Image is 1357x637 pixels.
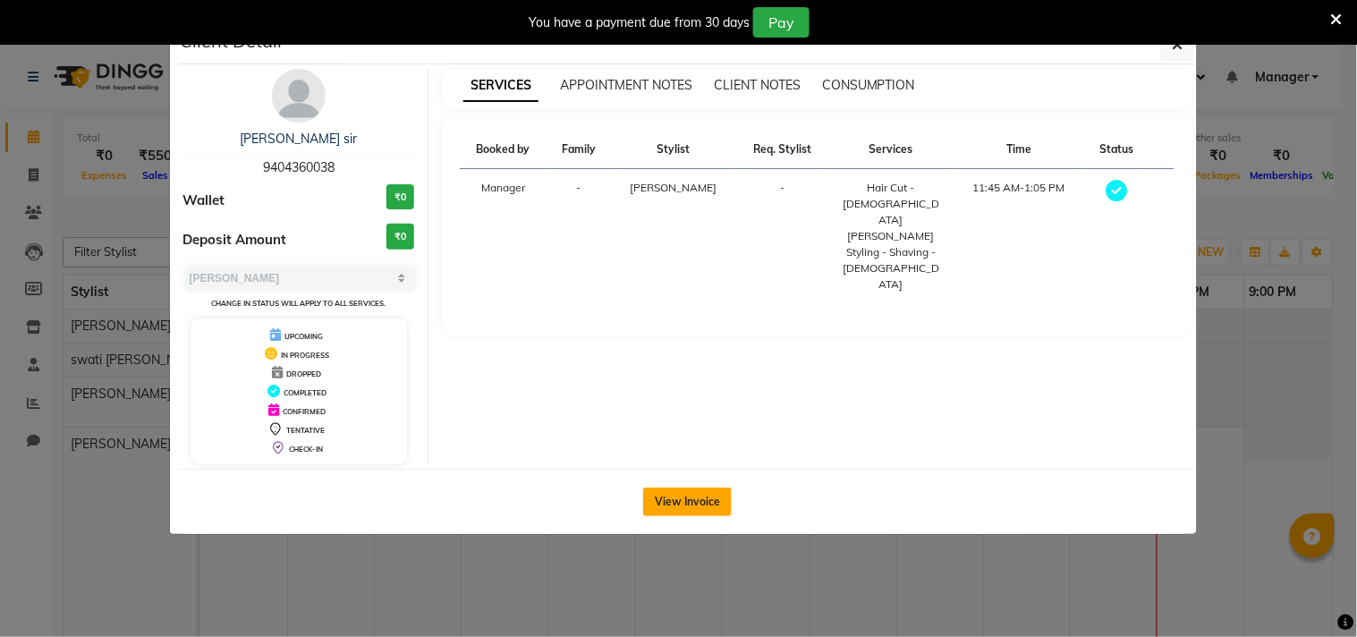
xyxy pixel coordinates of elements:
th: Stylist [611,131,736,169]
div: [PERSON_NAME] Styling - Shaving - [DEMOGRAPHIC_DATA] [840,228,943,293]
span: CONSUMPTION [822,77,915,93]
span: Deposit Amount [183,230,287,251]
th: Time [954,131,1085,169]
td: Manager [460,169,547,304]
span: TENTATIVE [286,426,325,435]
span: CONFIRMED [283,407,326,416]
span: IN PROGRESS [281,351,329,360]
a: [PERSON_NAME] sir [240,131,357,147]
th: Booked by [460,131,547,169]
span: [PERSON_NAME] [631,181,717,194]
small: Change in status will apply to all services. [211,299,386,308]
h3: ₹0 [386,224,414,250]
td: - [547,169,611,304]
span: CHECK-IN [289,445,323,454]
th: Family [547,131,611,169]
div: You have a payment due from 30 days [529,13,750,32]
img: avatar [272,69,326,123]
button: Pay [753,7,810,38]
th: Req. Stylist [736,131,828,169]
span: DROPPED [286,369,321,378]
span: SERVICES [463,70,539,102]
td: - [736,169,828,304]
span: CLIENT NOTES [714,77,801,93]
button: View Invoice [643,488,732,516]
div: Hair Cut - [DEMOGRAPHIC_DATA] [840,180,943,228]
h3: ₹0 [386,184,414,210]
span: Wallet [183,191,225,211]
th: Status [1085,131,1149,169]
span: COMPLETED [284,388,327,397]
span: UPCOMING [284,332,323,341]
td: 11:45 AM-1:05 PM [954,169,1085,304]
span: APPOINTMENT NOTES [560,77,692,93]
span: 9404360038 [263,159,335,175]
th: Services [829,131,954,169]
